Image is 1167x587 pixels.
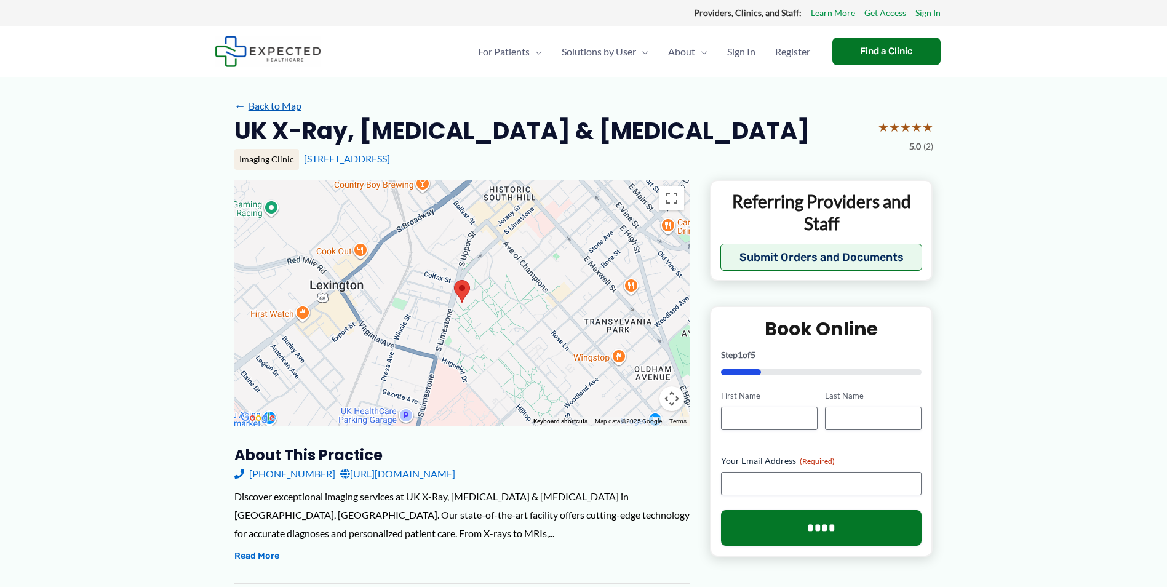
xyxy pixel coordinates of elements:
span: (2) [923,138,933,154]
nav: Primary Site Navigation [468,30,820,73]
button: Submit Orders and Documents [720,244,923,271]
span: Solutions by User [562,30,636,73]
label: First Name [721,390,818,402]
h2: UK X-Ray, [MEDICAL_DATA] & [MEDICAL_DATA] [234,116,810,146]
a: Sign In [717,30,765,73]
a: Terms (opens in new tab) [669,418,687,425]
span: 5.0 [909,138,921,154]
a: ←Back to Map [234,97,301,115]
a: AboutMenu Toggle [658,30,717,73]
span: (Required) [800,457,835,466]
h2: Book Online [721,317,922,341]
span: Menu Toggle [530,30,542,73]
a: Find a Clinic [832,38,941,65]
button: Keyboard shortcuts [533,417,587,426]
span: ★ [878,116,889,138]
a: [PHONE_NUMBER] [234,465,335,483]
span: Sign In [727,30,755,73]
a: Solutions by UserMenu Toggle [552,30,658,73]
span: ← [234,100,246,111]
label: Your Email Address [721,455,922,467]
strong: Providers, Clinics, and Staff: [694,7,802,18]
a: [URL][DOMAIN_NAME] [340,465,455,483]
span: Register [775,30,810,73]
span: 5 [751,349,755,360]
a: Get Access [864,5,906,21]
span: 1 [738,349,743,360]
span: ★ [900,116,911,138]
span: Map data ©2025 Google [595,418,662,425]
p: Referring Providers and Staff [720,190,923,235]
span: About [668,30,695,73]
button: Read More [234,549,279,564]
a: Open this area in Google Maps (opens a new window) [237,410,278,426]
span: ★ [911,116,922,138]
img: Google [237,410,278,426]
a: Sign In [915,5,941,21]
button: Toggle fullscreen view [659,186,684,210]
a: [STREET_ADDRESS] [304,153,390,164]
span: ★ [889,116,900,138]
span: Menu Toggle [636,30,648,73]
span: For Patients [478,30,530,73]
p: Step of [721,351,922,359]
a: For PatientsMenu Toggle [468,30,552,73]
div: Imaging Clinic [234,149,299,170]
span: ★ [922,116,933,138]
div: Discover exceptional imaging services at UK X-Ray, [MEDICAL_DATA] & [MEDICAL_DATA] in [GEOGRAPHIC... [234,487,690,542]
label: Last Name [825,390,922,402]
a: Register [765,30,820,73]
button: Map camera controls [659,386,684,411]
a: Learn More [811,5,855,21]
h3: About this practice [234,445,690,465]
img: Expected Healthcare Logo - side, dark font, small [215,36,321,67]
span: Menu Toggle [695,30,707,73]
